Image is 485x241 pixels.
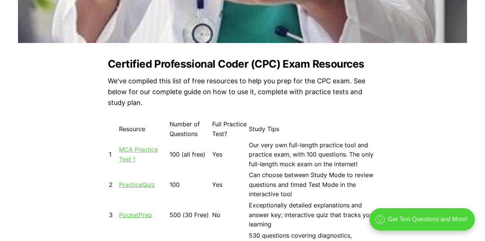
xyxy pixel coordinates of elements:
[169,119,211,139] td: Number of Questions
[108,76,377,108] p: We've compiled this list of free resources to help you prep for the CPC exam. See below for our c...
[212,140,247,170] td: Yes
[109,200,118,230] td: 3
[363,204,485,241] iframe: portal-trigger
[169,140,211,170] td: 100 (all free)
[248,200,376,230] td: Exceptionally detailed explanations and answer key; interactive quiz that tracks your learning
[169,200,211,230] td: 500 (30 Free)
[108,58,377,70] h2: Certified Professional Coder (CPC) Exam Resources
[119,146,158,163] a: MCA Practice Test 1
[109,140,118,170] td: 1
[212,119,247,139] td: Full Practice Test?
[212,200,247,230] td: No
[248,170,376,200] td: Can choose between Study Mode to review questions and timed Test Mode in the interactive tool
[119,211,152,219] a: PocketPrep
[119,181,155,188] a: PracticeQuiz
[248,119,376,139] td: Study Tips
[212,170,247,200] td: Yes
[119,119,168,139] td: Resource
[109,170,118,200] td: 2
[248,140,376,170] td: Our very own full-length practice tool and practice exam, with 100 questions. The only full-lengt...
[169,170,211,200] td: 100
